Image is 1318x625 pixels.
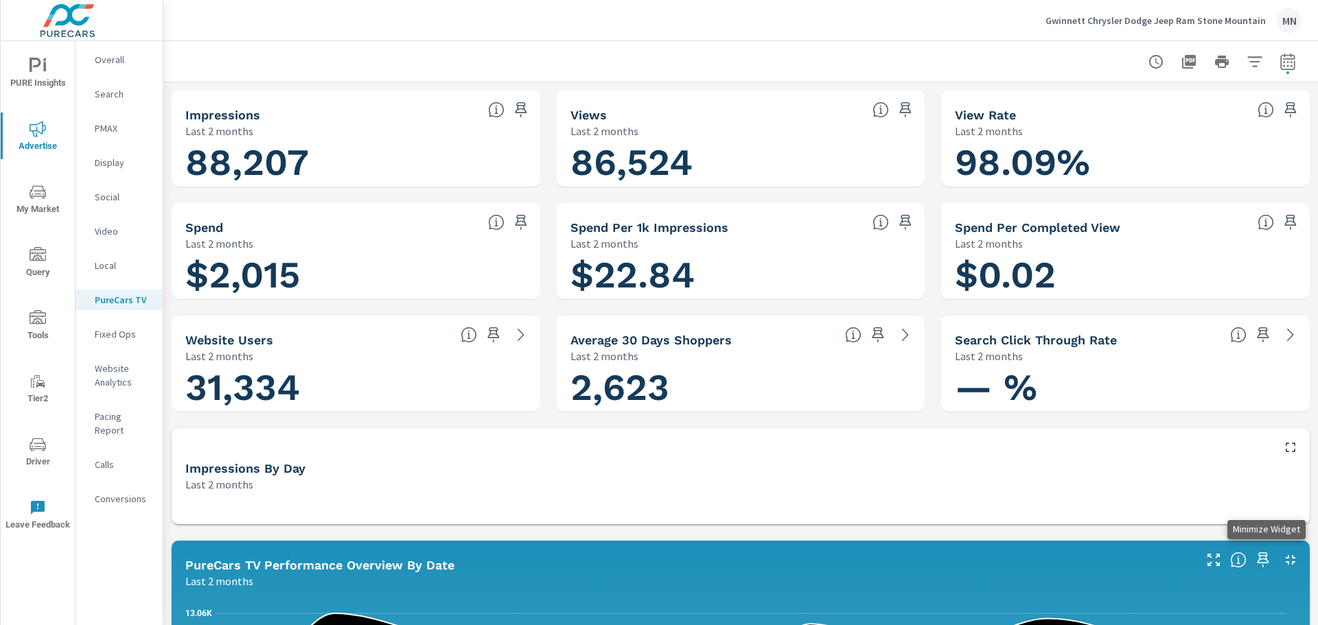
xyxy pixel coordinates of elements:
[185,348,253,364] p: Last 2 months
[95,259,152,272] p: Local
[185,558,454,572] h5: PureCars TV Performance Overview By Date
[488,214,505,231] span: Cost of your connected TV ad campaigns. [Source: This data is provided by the video advertising p...
[1241,48,1269,75] button: Apply Filters
[185,461,305,475] h5: Impressions by Day
[483,324,505,346] span: Save this to your personalized report
[185,364,527,411] h1: 31,334
[95,156,152,169] p: Display
[1258,102,1274,118] span: Percentage of Impressions where the ad was viewed completely. “Impressions” divided by “Views”. [...
[1280,211,1302,233] span: Save this to your personalized report
[1280,436,1302,458] button: Maximize Widget
[570,139,912,186] h1: 86,524
[76,488,163,509] div: Conversions
[955,348,1023,364] p: Last 2 months
[1045,14,1266,27] p: Gwinnett Chrysler Dodge Jeep Ram Stone Mountain
[5,373,71,407] span: Tier2
[185,235,253,252] p: Last 2 months
[1,41,75,546] div: nav menu
[1274,48,1302,75] button: Select Date Range
[845,327,862,343] span: A rolling 30 day total of daily Shoppers on the dealership website, averaged over the selected da...
[570,333,732,347] h5: Average 30 Days Shoppers
[570,123,638,139] p: Last 2 months
[955,139,1296,186] h1: 98.09%
[5,247,71,281] span: Query
[955,123,1023,139] p: Last 2 months
[1175,48,1203,75] button: "Export Report to PDF"
[570,108,607,122] h5: Views
[95,53,152,67] p: Overall
[510,99,532,121] span: Save this to your personalized report
[872,102,889,118] span: Number of times your connected TV ad was viewed completely by a user. [Source: This data is provi...
[95,190,152,204] p: Social
[95,327,152,341] p: Fixed Ops
[185,108,260,122] h5: Impressions
[76,454,163,475] div: Calls
[894,324,916,346] a: See more details in report
[76,221,163,241] div: Video
[894,211,916,233] span: Save this to your personalized report
[95,224,152,238] p: Video
[76,324,163,344] div: Fixed Ops
[570,235,638,252] p: Last 2 months
[1203,549,1225,571] button: Make Fullscreen
[76,406,163,440] div: Pacing Report
[5,499,71,533] span: Leave Feedback
[95,121,152,135] p: PMAX
[95,87,152,101] p: Search
[185,573,253,589] p: Last 2 months
[570,252,912,298] h1: $22.84
[5,310,71,344] span: Tools
[95,410,152,437] p: Pacing Report
[570,364,912,411] h1: 2,623
[5,121,71,154] span: Advertise
[5,58,71,91] span: PURE Insights
[76,358,163,392] div: Website Analytics
[1258,214,1274,231] span: Total spend per 1,000 impressions. [Source: This data is provided by the video advertising platform]
[570,348,638,364] p: Last 2 months
[955,108,1016,122] h5: View Rate
[1280,99,1302,121] span: Save this to your personalized report
[1252,549,1274,571] span: Save this to your personalized report
[1252,324,1274,346] span: Save this to your personalized report
[955,252,1296,298] h1: $0.02
[488,102,505,118] span: Number of times your connected TV ad was presented to a user. [Source: This data is provided by t...
[955,220,1120,235] h5: Spend Per Completed View
[185,139,527,186] h1: 88,207
[955,364,1296,411] h1: — %
[1230,552,1247,568] span: Understand PureCars TV performance data over time and see how metrics compare to each other over ...
[76,84,163,104] div: Search
[461,327,477,343] span: Unique website visitors over the selected time period. [Source: Website Analytics]
[76,49,163,70] div: Overall
[1230,327,1247,343] span: Percentage of users who viewed your campaigns who clicked through to your website. For example, i...
[76,152,163,173] div: Display
[955,333,1117,347] h5: Search Click Through Rate
[1208,48,1236,75] button: Print Report
[95,362,152,389] p: Website Analytics
[76,290,163,310] div: PureCars TV
[185,123,253,139] p: Last 2 months
[570,220,728,235] h5: Spend Per 1k Impressions
[185,609,212,618] text: 13.06K
[185,333,273,347] h5: Website Users
[76,187,163,207] div: Social
[185,252,527,298] h1: $2,015
[872,214,889,231] span: Total spend per 1,000 impressions. [Source: This data is provided by the video advertising platform]
[1277,8,1302,33] div: MN
[510,324,532,346] a: See more details in report
[894,99,916,121] span: Save this to your personalized report
[95,492,152,506] p: Conversions
[76,118,163,139] div: PMAX
[76,255,163,276] div: Local
[185,476,253,493] p: Last 2 months
[5,184,71,217] span: My Market
[95,293,152,307] p: PureCars TV
[95,458,152,471] p: Calls
[955,235,1023,252] p: Last 2 months
[510,211,532,233] span: Save this to your personalized report
[1280,324,1302,346] a: See more details in report
[867,324,889,346] span: Save this to your personalized report
[185,220,223,235] h5: Spend
[5,436,71,470] span: Driver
